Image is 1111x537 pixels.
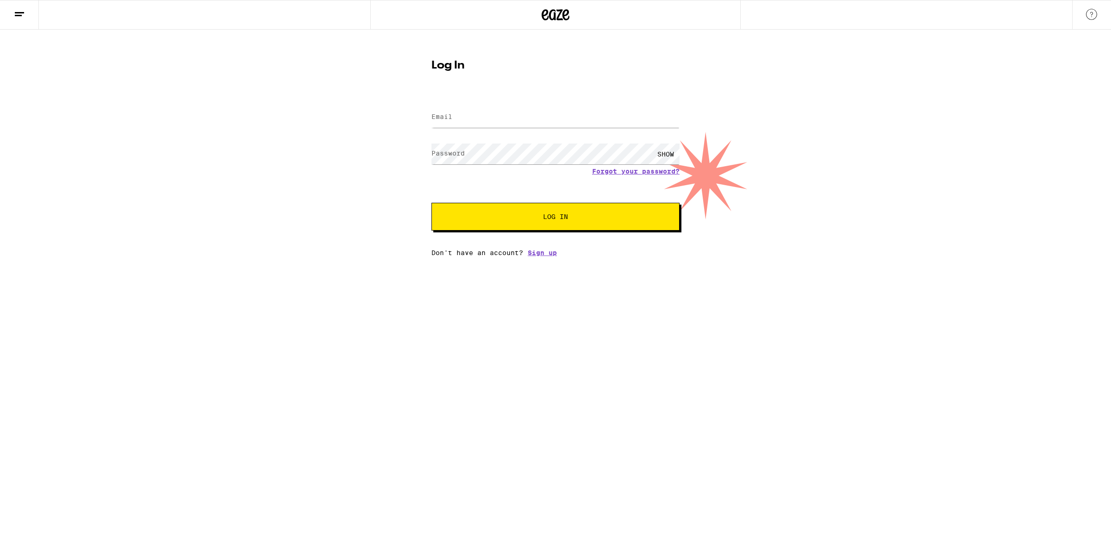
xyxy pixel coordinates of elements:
div: Don't have an account? [431,249,680,256]
a: Sign up [528,249,557,256]
label: Password [431,150,465,157]
span: Log In [543,213,568,220]
div: SHOW [652,144,680,164]
a: Forgot your password? [592,168,680,175]
input: Email [431,107,680,128]
button: Log In [431,203,680,231]
h1: Log In [431,60,680,71]
label: Email [431,113,452,120]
